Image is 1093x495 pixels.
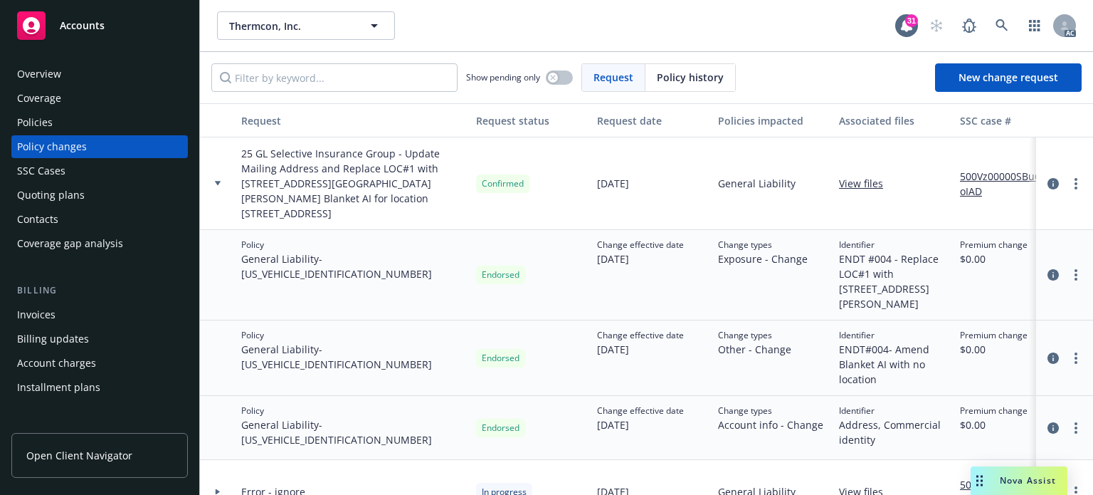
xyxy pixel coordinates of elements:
button: Request [236,103,470,137]
a: Coverage gap analysis [11,232,188,255]
div: Billing updates [17,328,89,350]
a: Coverage [11,87,188,110]
a: Policies [11,111,188,134]
div: SSC Cases [17,160,65,182]
a: circleInformation [1045,350,1062,367]
div: Quoting plans [17,184,85,207]
div: Request date [597,113,707,128]
span: Accounts [60,20,105,31]
a: Installment plans [11,376,188,399]
span: General Liability - [US_VEHICLE_IDENTIFICATION_NUMBER] [241,251,465,281]
a: New change request [935,63,1082,92]
a: more [1067,350,1084,367]
a: Invoices [11,303,188,326]
span: Policy [241,405,465,417]
span: Policy [241,239,465,251]
span: General Liability - [US_VEHICLE_IDENTIFICATION_NUMBER] [241,417,465,447]
button: Request date [591,103,712,137]
button: Thermcon, Inc. [217,11,395,40]
a: Billing updates [11,328,188,350]
span: Confirmed [482,177,524,190]
div: Toggle Row Expanded [200,230,236,321]
a: Contacts [11,208,188,231]
span: Open Client Navigator [26,448,132,463]
span: Change effective date [597,239,684,251]
a: Accounts [11,6,188,46]
span: Change types [718,239,808,251]
input: Filter by keyword... [211,63,458,92]
a: Quoting plans [11,184,188,207]
a: Switch app [1020,11,1049,40]
span: Endorsed [482,422,519,434]
span: Policy [241,329,465,342]
span: Change effective date [597,405,684,417]
div: Toggle Row Expanded [200,321,236,396]
a: Start snowing [922,11,951,40]
span: Request [593,70,633,85]
span: [DATE] [597,417,684,432]
span: General Liability [718,176,796,191]
span: 25 GL Selective Insurance Group - Update Mailing Address and Replace LOC#1 with [STREET_ADDRESS][... [241,146,465,221]
span: $0.00 [960,251,1028,266]
a: Search [988,11,1016,40]
span: Premium change [960,239,1028,251]
span: $0.00 [960,417,1028,432]
span: Endorsed [482,352,519,365]
a: 500Vz00000SBu6oIAD [960,169,1055,199]
span: Endorsed [482,269,519,281]
span: [DATE] [597,176,629,191]
div: Drag to move [971,467,988,495]
span: Change effective date [597,329,684,342]
span: Premium change [960,329,1028,342]
div: Toggle Row Expanded [200,137,236,230]
div: Billing [11,283,188,298]
span: Address, Commercial identity [839,417,949,447]
a: Policy changes [11,135,188,158]
div: Coverage [17,87,61,110]
div: Request [241,113,465,128]
div: Account charges [17,352,96,375]
span: General Liability - [US_VEHICLE_IDENTIFICATION_NUMBER] [241,342,465,372]
a: more [1067,420,1084,437]
a: Report a Bug [955,11,983,40]
span: ENDT #004 - Replace LOC#1 with [STREET_ADDRESS][PERSON_NAME] [839,251,949,311]
span: Change types [718,329,791,342]
span: Nova Assist [1000,474,1056,486]
a: Account charges [11,352,188,375]
span: Premium change [960,405,1028,417]
a: circleInformation [1045,266,1062,283]
div: Policies [17,111,53,134]
div: Policies impacted [718,113,828,128]
span: [DATE] [597,342,684,357]
a: circleInformation [1045,175,1062,192]
span: Exposure - Change [718,251,808,266]
span: $0.00 [960,342,1028,357]
button: Policies impacted [712,103,833,137]
div: Installment plans [17,376,100,399]
span: Identifier [839,329,949,342]
button: Associated files [833,103,954,137]
span: Identifier [839,405,949,417]
div: 31 [905,14,918,27]
span: Policy history [657,70,724,85]
span: [DATE] [597,251,684,266]
span: Show pending only [466,71,540,83]
div: SSC case # [960,113,1055,128]
div: Associated files [839,113,949,128]
div: Invoices [17,303,56,326]
a: View files [839,176,894,191]
a: Overview [11,63,188,85]
div: Contacts [17,208,58,231]
div: Coverage gap analysis [17,232,123,255]
div: Policy changes [17,135,87,158]
div: Request status [476,113,586,128]
button: SSC case # [954,103,1061,137]
a: more [1067,266,1084,283]
button: Nova Assist [971,467,1067,495]
a: circleInformation [1045,420,1062,437]
span: Account info - Change [718,417,823,432]
button: Request status [470,103,591,137]
div: Overview [17,63,61,85]
span: Change types [718,405,823,417]
span: Other - Change [718,342,791,357]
